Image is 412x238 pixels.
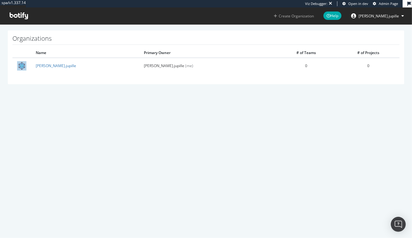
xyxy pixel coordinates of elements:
[185,63,193,68] span: (me)
[275,48,337,58] th: # of Teams
[391,217,406,232] div: Open Intercom Messenger
[359,13,399,19] span: benjamin.jupille
[342,1,368,6] a: Open in dev
[12,35,400,45] h1: Organizations
[139,48,275,58] th: Primary Owner
[17,61,26,71] img: benjamin.jupille
[337,58,400,73] td: 0
[379,1,398,6] span: Admin Page
[275,58,337,73] td: 0
[305,1,327,6] div: Viz Debugger:
[373,1,398,6] a: Admin Page
[31,48,139,58] th: Name
[337,48,400,58] th: # of Projects
[139,58,275,73] td: [PERSON_NAME].jupille
[346,11,409,21] button: [PERSON_NAME].jupille
[36,63,76,68] a: [PERSON_NAME].jupille
[273,13,314,19] button: Create Organization
[348,1,368,6] span: Open in dev
[323,11,341,20] span: Help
